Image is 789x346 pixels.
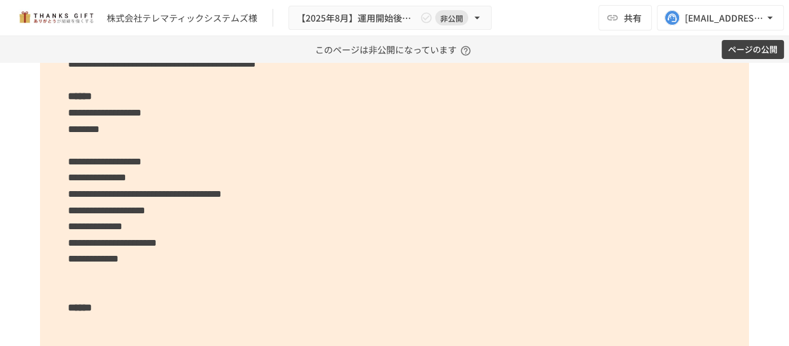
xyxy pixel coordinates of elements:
div: 株式会社テレマティックシステムズ様 [107,11,257,25]
button: 【2025年8月】運用開始後振り返りミーティング非公開 [288,6,492,30]
button: ページの公開 [722,40,784,60]
img: mMP1OxWUAhQbsRWCurg7vIHe5HqDpP7qZo7fRoNLXQh [15,8,97,28]
span: 【2025年8月】運用開始後振り返りミーティング [297,10,417,26]
span: 共有 [624,11,642,25]
p: このページは非公開になっています [315,36,475,63]
button: [EMAIL_ADDRESS][DOMAIN_NAME] [657,5,784,30]
span: 非公開 [435,11,468,25]
div: [EMAIL_ADDRESS][DOMAIN_NAME] [685,10,764,26]
button: 共有 [598,5,652,30]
